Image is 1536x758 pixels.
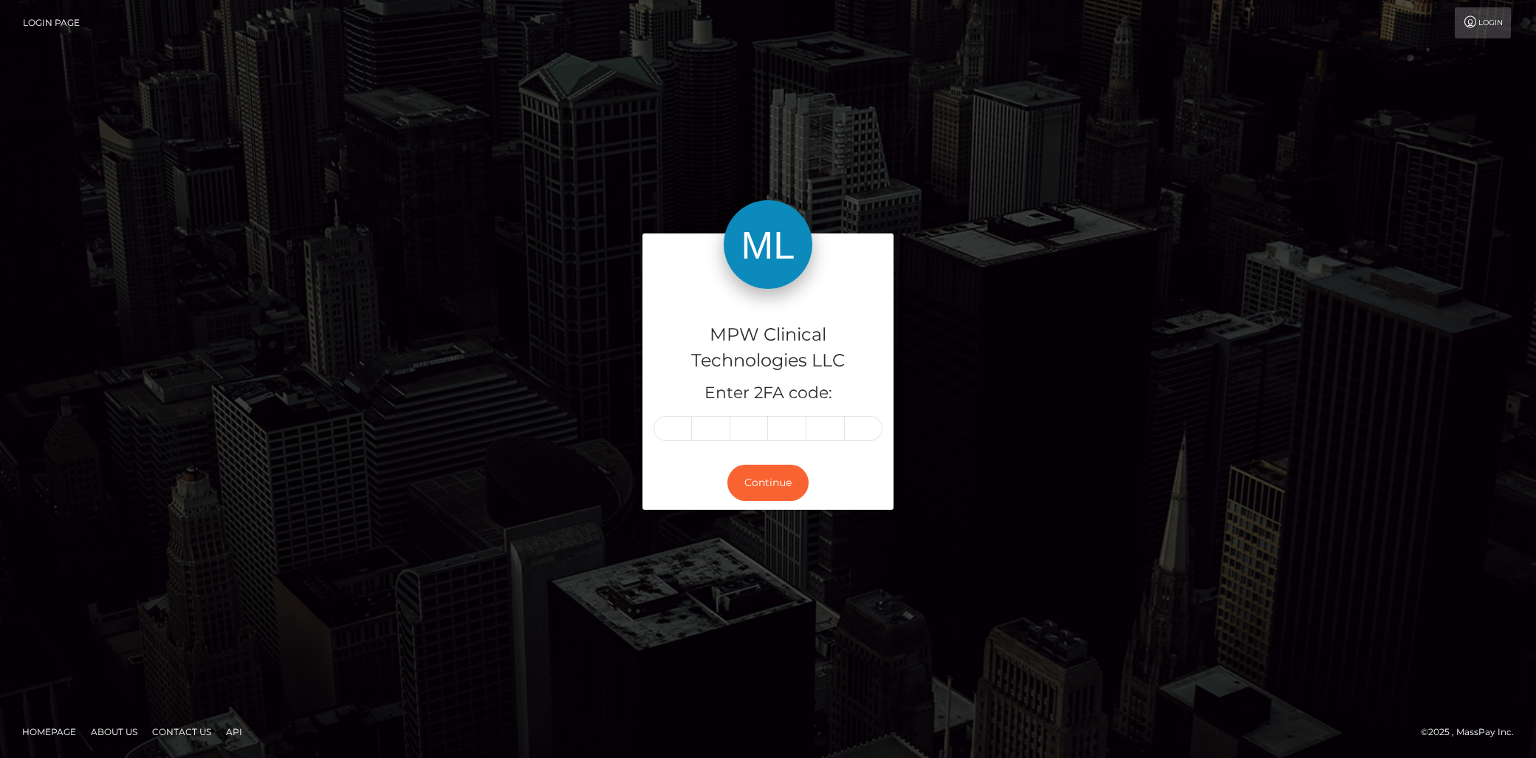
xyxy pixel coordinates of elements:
[1455,7,1511,38] a: Login
[727,465,809,501] button: Continue
[23,7,80,38] a: Login Page
[16,720,82,743] a: Homepage
[724,200,812,289] img: MPW Clinical Technologies LLC
[1421,724,1525,740] div: © 2025 , MassPay Inc.
[220,720,248,743] a: API
[85,720,143,743] a: About Us
[654,322,882,374] h4: MPW Clinical Technologies LLC
[654,382,882,405] h5: Enter 2FA code:
[146,720,217,743] a: Contact Us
